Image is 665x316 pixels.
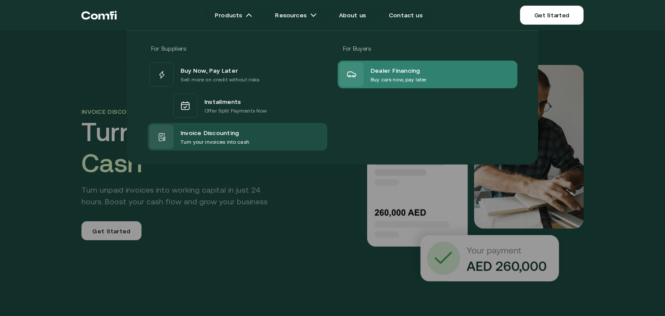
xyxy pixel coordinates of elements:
span: For Suppliers [151,45,186,52]
span: For Buyers [343,45,371,52]
span: Buy Now, Pay Later [181,65,238,75]
a: Return to the top of the Comfi home page [81,2,117,28]
a: Invoice DiscountingTurn your invoices into cash [148,123,327,151]
a: InstallmentsOffer Split Payments Now [148,88,327,123]
img: arrow icons [245,12,252,19]
img: arrow icons [310,12,316,19]
p: Buy cars now, pay later [371,75,426,84]
a: Buy Now, Pay LaterSell more on credit without risks [148,61,327,88]
span: Installments [204,96,241,106]
a: Resourcesarrow icons [265,6,327,24]
p: Sell more on credit without risks [181,75,260,84]
span: Dealer Financing [371,65,420,75]
span: Invoice Discounting [181,127,239,138]
a: Dealer FinancingBuy cars now, pay later [338,61,517,88]
p: Turn your invoices into cash [181,138,249,146]
a: Productsarrow icons [204,6,263,24]
a: About us [329,6,376,24]
a: Contact us [378,6,433,24]
a: Get Started [520,6,584,25]
p: Offer Split Payments Now [204,106,267,115]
